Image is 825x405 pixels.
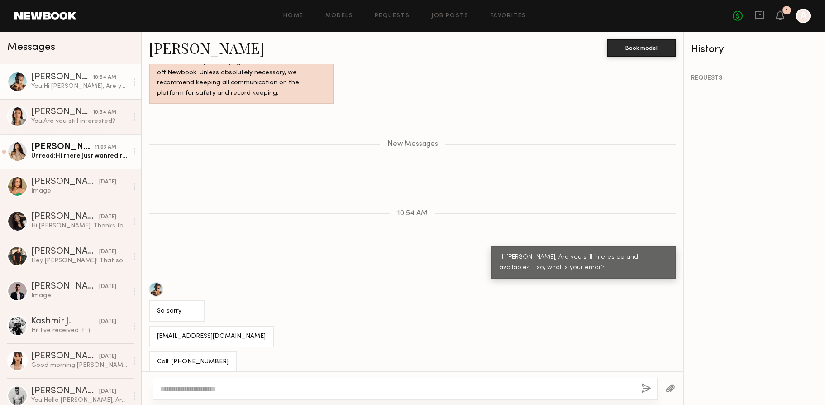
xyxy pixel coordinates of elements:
div: Unread: Hi there just wanted to check in! [31,152,128,160]
a: Models [325,13,353,19]
div: [PERSON_NAME] [31,247,99,256]
div: You: Are you still interested? [31,117,128,125]
div: Hey [PERSON_NAME]! That sounds fun! I’m interested [31,256,128,265]
span: Messages [7,42,55,53]
div: [DATE] [99,248,116,256]
div: Hey! Looks like you’re trying to take the conversation off Newbook. Unless absolutely necessary, ... [157,58,326,99]
div: Kashmir J. [31,317,99,326]
a: Job Posts [431,13,469,19]
a: Favorites [491,13,526,19]
div: REQUESTS [691,75,818,82]
div: [PERSON_NAME] [31,73,93,82]
a: Requests [375,13,410,19]
div: Good morning [PERSON_NAME], Absolutely, I’ll take care of that [DATE]. I’ll send the QR code to y... [31,361,128,370]
div: You: Hello [PERSON_NAME], Are you available for a restaurant photoshoot in [GEOGRAPHIC_DATA] on [... [31,396,128,405]
div: History [691,44,818,55]
div: Image [31,291,128,300]
div: [DATE] [99,387,116,396]
div: [PERSON_NAME] [31,178,99,187]
div: [PERSON_NAME] [31,387,99,396]
div: So sorry [157,306,197,317]
div: You: Hi [PERSON_NAME], Are you still interested and available? If so, what is your email? [31,82,128,91]
div: [PERSON_NAME] [31,143,95,152]
div: [PERSON_NAME] [31,212,99,222]
div: 10:54 AM [93,73,116,82]
div: Image [31,187,128,195]
div: Cell: [PHONE_NUMBER] [157,357,229,367]
div: [DATE] [99,318,116,326]
div: 1 [786,8,788,13]
span: 10:54 AM [397,210,428,217]
div: Hi [PERSON_NAME]! Thanks for reaching out, unfortunately I’m not available! x [31,222,128,230]
div: [DATE] [99,352,116,361]
button: Book model [607,39,676,57]
div: [PERSON_NAME] [31,282,99,291]
a: Home [283,13,304,19]
div: Hi [PERSON_NAME], Are you still interested and available? If so, what is your email? [499,252,668,273]
a: Book model [607,43,676,51]
div: [DATE] [99,178,116,187]
div: 11:03 AM [95,143,116,152]
div: [DATE] [99,283,116,291]
a: [PERSON_NAME] [149,38,264,58]
div: 10:54 AM [93,108,116,117]
div: [DATE] [99,213,116,222]
div: [EMAIL_ADDRESS][DOMAIN_NAME] [157,332,266,342]
div: [PERSON_NAME] [31,108,93,117]
div: Hi! I’ve received it :) [31,326,128,335]
span: New Messages [387,140,438,148]
div: [PERSON_NAME] [31,352,99,361]
a: A [796,9,811,23]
